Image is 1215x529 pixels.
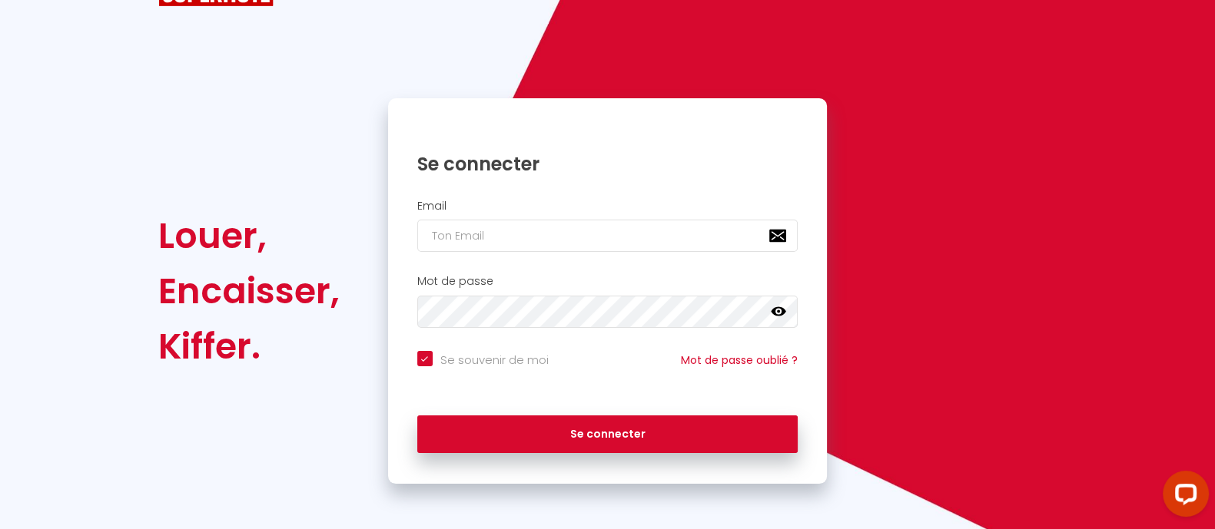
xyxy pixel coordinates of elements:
[417,200,798,213] h2: Email
[417,415,798,454] button: Se connecter
[417,220,798,252] input: Ton Email
[158,208,340,263] div: Louer,
[1150,465,1215,529] iframe: LiveChat chat widget
[417,275,798,288] h2: Mot de passe
[681,352,798,368] a: Mot de passe oublié ?
[158,319,340,374] div: Kiffer.
[417,152,798,176] h1: Se connecter
[158,263,340,319] div: Encaisser,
